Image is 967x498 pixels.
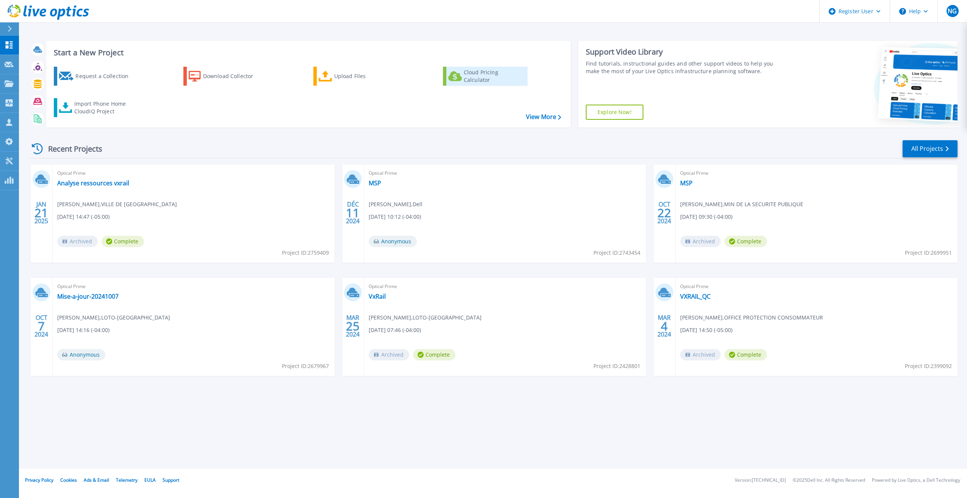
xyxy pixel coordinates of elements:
[724,349,767,360] span: Complete
[57,179,129,187] a: Analyse ressources vxrail
[34,312,49,340] div: OCT 2024
[57,326,110,334] span: [DATE] 14:16 (-04:00)
[593,362,640,370] span: Project ID: 2428801
[657,312,671,340] div: MAR 2024
[369,169,642,177] span: Optical Prime
[680,313,823,322] span: [PERSON_NAME] , OFFICE PROTECTION CONSOMMATEUR
[346,199,360,227] div: DÉC 2024
[586,105,643,120] a: Explore Now!
[57,313,170,322] span: [PERSON_NAME] , LOTO-[GEOGRAPHIC_DATA]
[793,478,865,483] li: © 2025 Dell Inc. All Rights Reserved
[282,362,329,370] span: Project ID: 2679967
[905,362,952,370] span: Project ID: 2399092
[680,179,693,187] a: MSP
[680,282,953,291] span: Optical Prime
[680,169,953,177] span: Optical Prime
[903,140,958,157] a: All Projects
[38,323,45,329] span: 7
[116,477,138,483] a: Telemetry
[54,49,561,57] h3: Start a New Project
[57,293,119,300] a: Mise-a-jour-20241007
[680,236,721,247] span: Archived
[369,236,417,247] span: Anonymous
[369,293,386,300] a: VxRail
[369,313,482,322] span: [PERSON_NAME] , LOTO-[GEOGRAPHIC_DATA]
[34,210,48,216] span: 21
[680,326,732,334] span: [DATE] 14:50 (-05:00)
[57,236,98,247] span: Archived
[346,210,360,216] span: 11
[905,249,952,257] span: Project ID: 2699951
[872,478,960,483] li: Powered by Live Optics, a Dell Technology
[282,249,329,257] span: Project ID: 2759409
[102,236,144,247] span: Complete
[369,349,409,360] span: Archived
[334,69,395,84] div: Upload Files
[57,169,330,177] span: Optical Prime
[74,100,133,115] div: Import Phone Home CloudIQ Project
[680,349,721,360] span: Archived
[57,213,110,221] span: [DATE] 14:47 (-05:00)
[84,477,109,483] a: Ads & Email
[680,213,732,221] span: [DATE] 09:30 (-04:00)
[680,200,803,208] span: [PERSON_NAME] , MIN DE LA SECURITE PUBLIQUE
[526,113,561,121] a: View More
[57,200,177,208] span: [PERSON_NAME] , VILLE DE [GEOGRAPHIC_DATA]
[57,349,105,360] span: Anonymous
[144,477,156,483] a: EULA
[724,236,767,247] span: Complete
[593,249,640,257] span: Project ID: 2743454
[369,200,422,208] span: [PERSON_NAME] , Dell
[661,323,668,329] span: 4
[203,69,264,84] div: Download Collector
[54,67,138,86] a: Request a Collection
[29,139,113,158] div: Recent Projects
[586,47,782,57] div: Support Video Library
[735,478,786,483] li: Version: [TECHNICAL_ID]
[25,477,53,483] a: Privacy Policy
[657,210,671,216] span: 22
[586,60,782,75] div: Find tutorials, instructional guides and other support videos to help you make the most of your L...
[346,323,360,329] span: 25
[163,477,179,483] a: Support
[313,67,398,86] a: Upload Files
[75,69,136,84] div: Request a Collection
[369,213,421,221] span: [DATE] 10:12 (-04:00)
[34,199,49,227] div: JAN 2025
[346,312,360,340] div: MAR 2024
[443,67,527,86] a: Cloud Pricing Calculator
[369,282,642,291] span: Optical Prime
[369,326,421,334] span: [DATE] 07:46 (-04:00)
[413,349,455,360] span: Complete
[57,282,330,291] span: Optical Prime
[183,67,268,86] a: Download Collector
[60,477,77,483] a: Cookies
[464,69,524,84] div: Cloud Pricing Calculator
[657,199,671,227] div: OCT 2024
[680,293,710,300] a: VXRAIL_QC
[369,179,381,187] a: MSP
[948,8,957,14] span: NG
